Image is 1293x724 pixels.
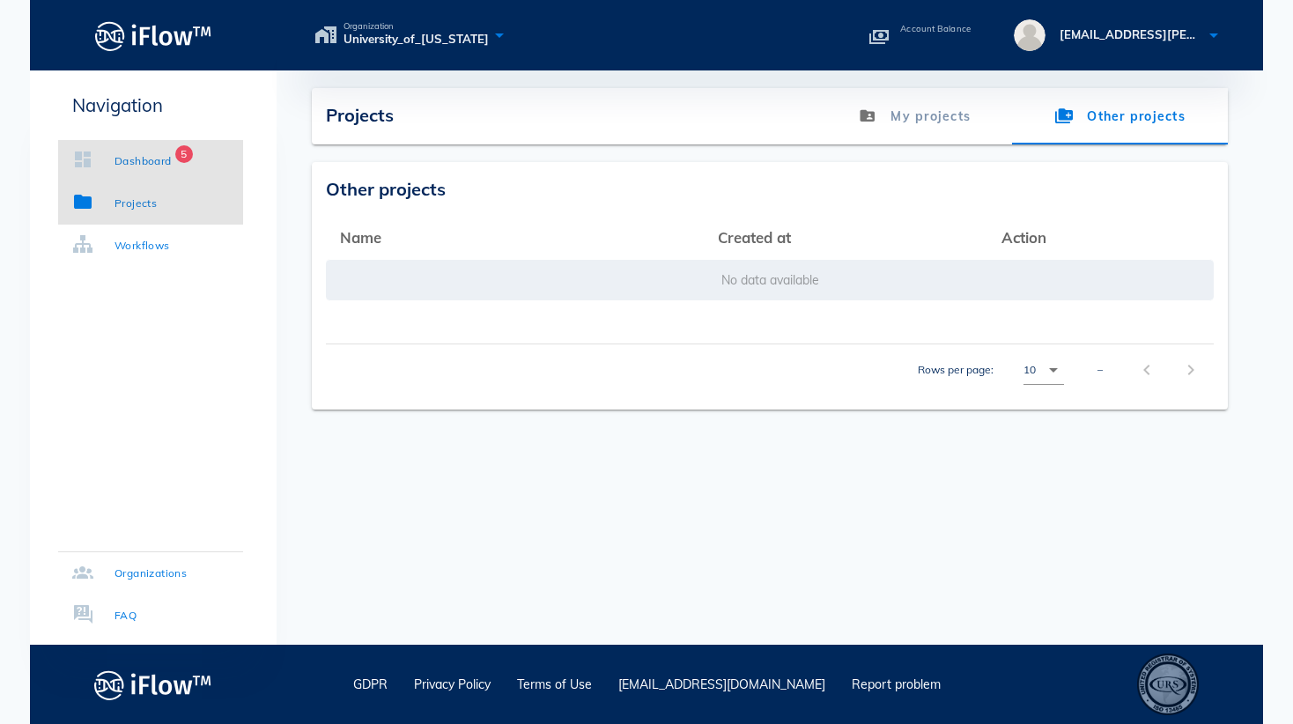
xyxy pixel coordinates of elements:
div: ISO 13485 – Quality Management System [1137,654,1199,715]
div: FAQ [115,607,137,624]
a: Report problem [852,676,941,692]
div: Rows per page: [918,344,1064,395]
span: Badge [175,145,193,163]
p: Account Balance [900,25,971,33]
a: Logo [30,16,277,55]
a: Other projects [1013,88,1228,144]
a: [EMAIL_ADDRESS][DOMAIN_NAME] [618,676,825,692]
th: Created at: Not sorted. Activate to sort ascending. [704,217,987,259]
a: My projects [816,88,1013,144]
div: Workflows [115,237,170,255]
a: Privacy Policy [414,676,491,692]
span: Other projects [326,176,446,203]
div: Projects [115,195,157,212]
img: avatar.16069ca8.svg [1014,19,1045,51]
td: No data available [326,259,1214,301]
div: Dashboard [115,152,172,170]
p: Navigation [58,92,243,119]
span: Created at [718,228,791,247]
div: Organizations [115,565,187,582]
span: Name [340,228,381,247]
iframe: Drift Widget Chat Controller [1205,636,1272,703]
span: University_of_[US_STATE] [344,31,489,48]
div: 10 [1023,362,1036,378]
span: Organization [344,22,489,31]
div: – [1097,362,1103,378]
span: Action [1001,228,1046,247]
a: Terms of Use [517,676,592,692]
img: logo [94,665,211,705]
th: Name: Not sorted. Activate to sort ascending. [326,217,704,259]
a: GDPR [353,676,388,692]
th: Action: Not sorted. Activate to sort ascending. [987,217,1214,259]
span: Projects [326,104,394,126]
div: 10Rows per page: [1023,356,1064,384]
i: arrow_drop_down [1043,359,1064,380]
